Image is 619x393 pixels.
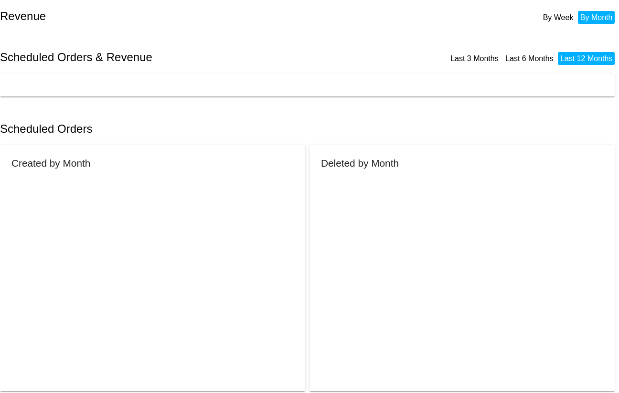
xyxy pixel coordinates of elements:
a: Last 12 Months [560,54,612,63]
h2: Deleted by Month [321,158,399,169]
li: By Month [578,11,615,24]
h2: Created by Month [11,158,90,169]
a: Last 3 Months [450,54,499,63]
li: By Week [541,11,576,24]
a: Last 6 Months [505,54,554,63]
